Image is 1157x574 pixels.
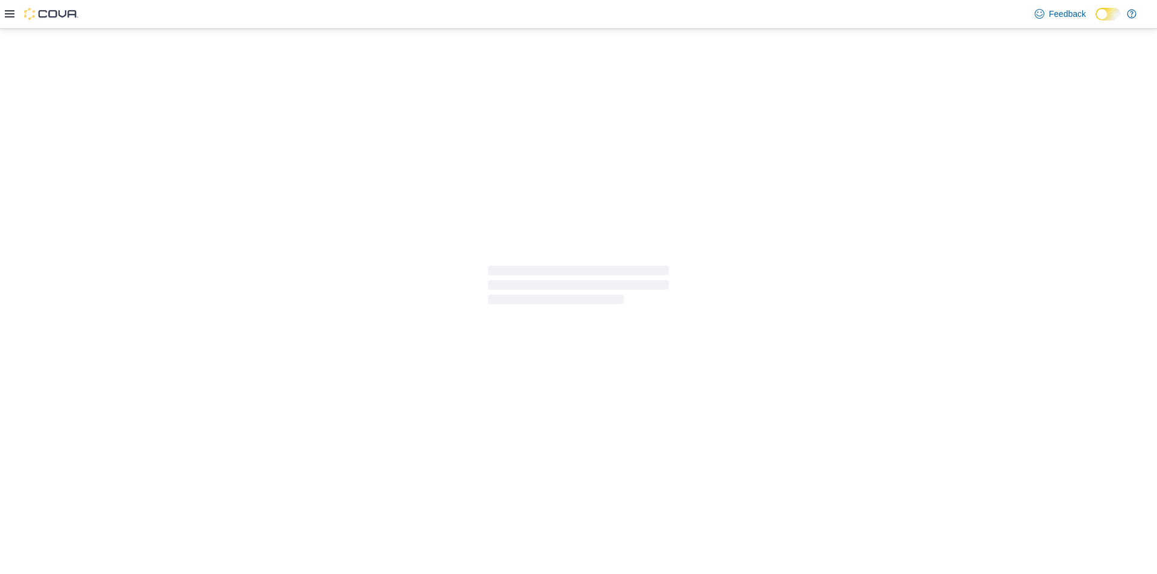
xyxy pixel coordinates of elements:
span: Dark Mode [1096,20,1096,21]
span: Feedback [1049,8,1086,20]
input: Dark Mode [1096,8,1121,20]
img: Cova [24,8,78,20]
a: Feedback [1030,2,1091,26]
span: Loading [488,268,669,307]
